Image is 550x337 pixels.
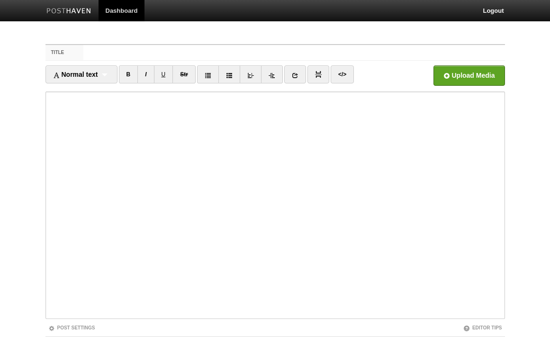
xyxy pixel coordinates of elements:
img: Posthaven-bar [46,8,91,15]
img: pagebreak-icon.png [315,71,322,78]
a: B [119,65,138,83]
del: Str [180,71,188,78]
label: Title [45,45,84,60]
a: Post Settings [48,325,95,330]
a: U [154,65,173,83]
a: I [137,65,154,83]
a: </> [331,65,354,83]
a: Str [172,65,196,83]
a: Editor Tips [463,325,502,330]
span: Normal text [53,71,98,78]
